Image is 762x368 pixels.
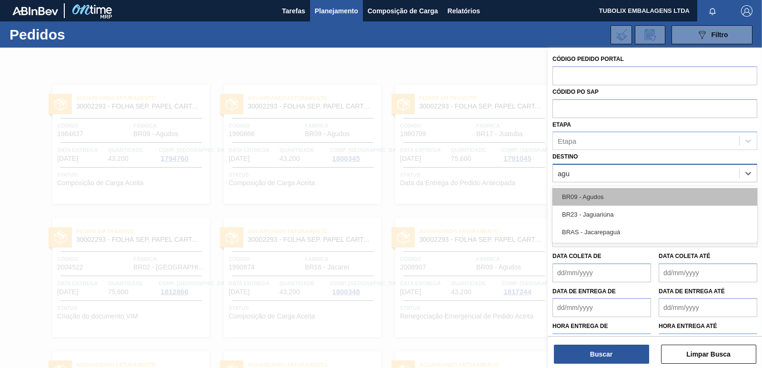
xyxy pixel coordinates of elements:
[558,137,576,145] div: Etapa
[659,263,757,282] input: dd/mm/yyyy
[611,25,632,44] div: Importar Negociações dos Pedidos
[552,206,757,223] div: BR23 - Jaguariúna
[552,253,601,259] label: Data coleta de
[552,298,651,317] input: dd/mm/yyyy
[741,5,752,17] img: Logout
[552,186,582,192] label: Carteira
[368,5,438,17] span: Composição de Carga
[552,288,616,295] label: Data de Entrega de
[659,288,725,295] label: Data de Entrega até
[12,7,58,15] img: TNhmsLtSVTkK8tSr43FrP2fwEKptu5GPRR3wAAAABJRU5ErkJggg==
[552,56,624,62] label: Código Pedido Portal
[552,153,578,160] label: Destino
[552,263,651,282] input: dd/mm/yyyy
[282,5,305,17] span: Tarefas
[552,188,757,206] div: BR09 - Agudos
[672,25,752,44] button: Filtro
[448,5,480,17] span: Relatórios
[315,5,358,17] span: Planejamento
[659,319,757,333] label: Hora entrega até
[712,31,728,39] span: Filtro
[10,29,148,40] h1: Pedidos
[635,25,665,44] div: Solicitação de Revisão de Pedidos
[552,89,599,95] label: Códido PO SAP
[659,298,757,317] input: dd/mm/yyyy
[552,319,651,333] label: Hora entrega de
[552,121,571,128] label: Etapa
[697,4,728,18] button: Notificações
[552,223,757,241] div: BRAS - Jacarepaguá
[659,253,710,259] label: Data coleta até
